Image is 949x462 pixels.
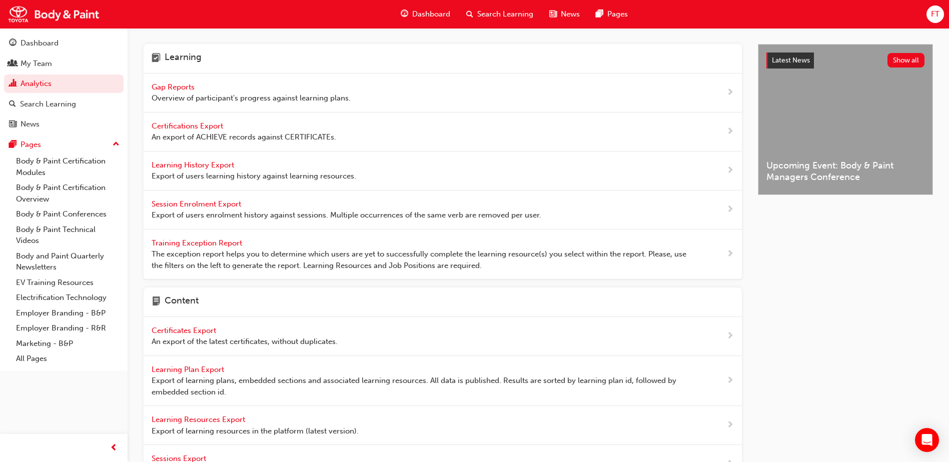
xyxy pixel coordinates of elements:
[12,290,124,305] a: Electrification Technology
[12,336,124,351] a: Marketing - B&P
[4,135,124,154] button: Pages
[926,5,944,23] button: FT
[165,52,202,65] h4: Learning
[20,98,76,110] div: Search Learning
[152,170,356,182] span: Export of users learning history against learning resources.
[21,139,41,150] div: Pages
[152,199,243,208] span: Session Enrolment Export
[9,100,16,109] span: search-icon
[5,3,103,25] img: Trak
[607,8,628,20] span: Pages
[458,4,541,24] a: search-iconSearch Learning
[152,375,694,397] span: Export of learning plans, embedded sections and associated learning resources. All data is publis...
[113,138,120,151] span: up-icon
[152,121,225,130] span: Certifications Export
[12,248,124,275] a: Body and Paint Quarterly Newsletters
[12,222,124,248] a: Body & Paint Technical Videos
[401,8,408,20] span: guage-icon
[726,248,734,260] span: next-icon
[9,79,17,88] span: chart-icon
[12,305,124,321] a: Employer Branding - B&P
[887,53,925,67] button: Show all
[152,160,236,169] span: Learning History Export
[12,351,124,366] a: All Pages
[21,58,52,69] div: My Team
[144,356,742,406] a: Learning Plan Export Export of learning plans, embedded sections and associated learning resource...
[4,34,124,52] a: Dashboard
[726,330,734,342] span: next-icon
[144,190,742,229] a: Session Enrolment Export Export of users enrolment history against sessions. Multiple occurrences...
[9,140,17,149] span: pages-icon
[596,8,603,20] span: pages-icon
[152,209,541,221] span: Export of users enrolment history against sessions. Multiple occurrences of the same verb are rem...
[766,160,924,182] span: Upcoming Event: Body & Paint Managers Conference
[152,82,197,91] span: Gap Reports
[4,74,124,93] a: Analytics
[152,415,247,424] span: Learning Resources Export
[726,125,734,138] span: next-icon
[152,425,359,437] span: Export of learning resources in the platform (latest version).
[412,8,450,20] span: Dashboard
[561,8,580,20] span: News
[9,59,17,68] span: people-icon
[144,151,742,190] a: Learning History Export Export of users learning history against learning resources.next-icon
[477,8,533,20] span: Search Learning
[110,442,118,454] span: prev-icon
[144,406,742,445] a: Learning Resources Export Export of learning resources in the platform (latest version).next-icon
[152,52,161,65] span: learning-icon
[12,180,124,206] a: Body & Paint Certification Overview
[726,374,734,387] span: next-icon
[541,4,588,24] a: news-iconNews
[931,8,939,20] span: FT
[726,203,734,216] span: next-icon
[12,153,124,180] a: Body & Paint Certification Modules
[152,92,351,104] span: Overview of participant's progress against learning plans.
[152,238,244,247] span: Training Exception Report
[21,118,40,130] div: News
[393,4,458,24] a: guage-iconDashboard
[152,295,161,308] span: page-icon
[152,248,694,271] span: The exception report helps you to determine which users are yet to successfully complete the lear...
[9,120,17,129] span: news-icon
[758,44,933,195] a: Latest NewsShow allUpcoming Event: Body & Paint Managers Conference
[4,115,124,133] a: News
[4,32,124,135] button: DashboardMy TeamAnalyticsSearch LearningNews
[144,317,742,356] a: Certificates Export An export of the latest certificates, without duplicates.next-icon
[12,275,124,290] a: EV Training Resources
[144,73,742,112] a: Gap Reports Overview of participant's progress against learning plans.next-icon
[726,164,734,177] span: next-icon
[12,320,124,336] a: Employer Branding - R&R
[726,86,734,99] span: next-icon
[466,8,473,20] span: search-icon
[549,8,557,20] span: news-icon
[152,336,338,347] span: An export of the latest certificates, without duplicates.
[915,428,939,452] div: Open Intercom Messenger
[152,365,226,374] span: Learning Plan Export
[772,56,810,64] span: Latest News
[9,39,17,48] span: guage-icon
[144,112,742,151] a: Certifications Export An export of ACHIEVE records against CERTIFICATEs.next-icon
[726,419,734,431] span: next-icon
[21,37,59,49] div: Dashboard
[165,295,199,308] h4: Content
[152,131,336,143] span: An export of ACHIEVE records against CERTIFICATEs.
[4,95,124,113] a: Search Learning
[588,4,636,24] a: pages-iconPages
[12,206,124,222] a: Body & Paint Conferences
[144,229,742,280] a: Training Exception Report The exception report helps you to determine which users are yet to succ...
[4,54,124,73] a: My Team
[152,326,218,335] span: Certificates Export
[766,52,924,68] a: Latest NewsShow all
